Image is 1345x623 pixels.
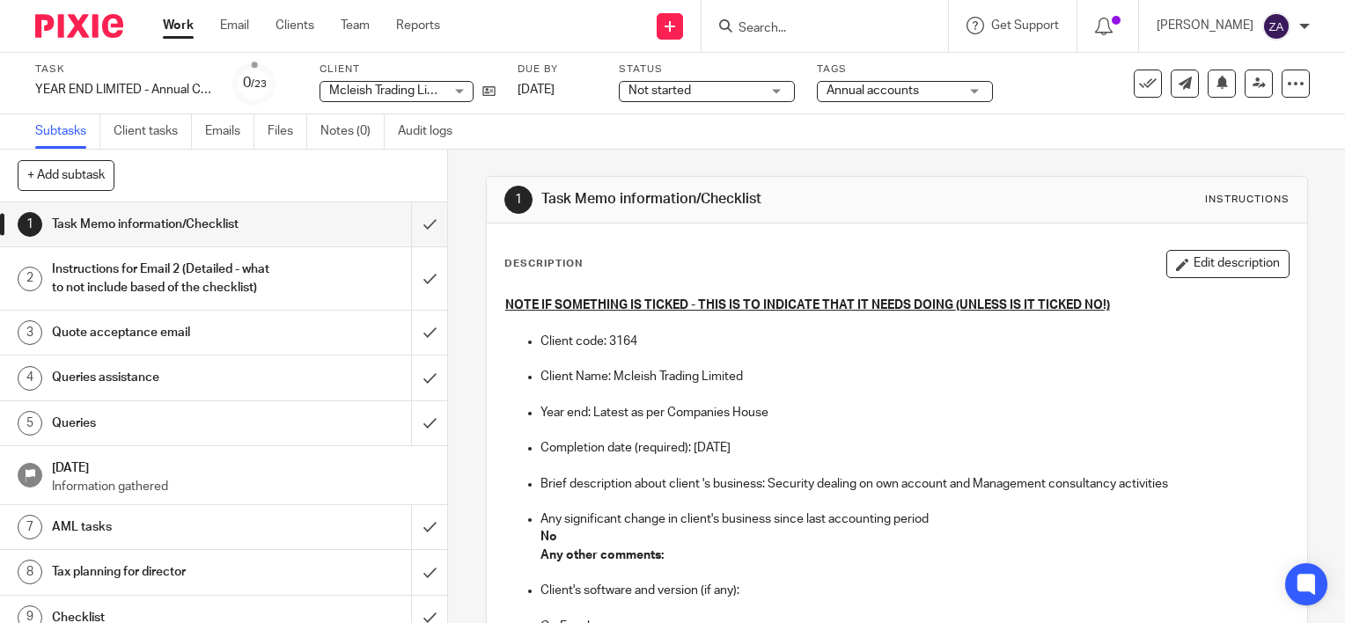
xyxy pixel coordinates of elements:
[341,17,370,34] a: Team
[52,455,430,477] h1: [DATE]
[540,549,664,561] strong: Any other comments:
[52,256,280,301] h1: Instructions for Email 2 (Detailed - what to not include based of the checklist)
[540,510,1289,528] p: Any significant change in client's business since last accounting period
[320,114,385,149] a: Notes (0)
[619,62,795,77] label: Status
[541,190,934,209] h1: Task Memo information/Checklist
[220,17,249,34] a: Email
[518,84,555,96] span: [DATE]
[540,368,1289,385] p: Client Name: Mcleish Trading Limited
[163,17,194,34] a: Work
[243,73,267,93] div: 0
[320,62,496,77] label: Client
[1157,17,1253,34] p: [PERSON_NAME]
[52,559,280,585] h1: Tax planning for director
[737,21,895,37] input: Search
[52,319,280,346] h1: Quote acceptance email
[18,515,42,539] div: 7
[396,17,440,34] a: Reports
[35,14,123,38] img: Pixie
[329,84,459,97] span: Mcleish Trading Limited
[18,267,42,291] div: 2
[991,19,1059,32] span: Get Support
[268,114,307,149] a: Files
[276,17,314,34] a: Clients
[540,333,1289,350] p: Client code: 3164
[35,114,100,149] a: Subtasks
[505,299,1110,311] u: NOTE IF SOMETHING IS TICKED - THIS IS TO INDICATE THAT IT NEEDS DOING (UNLESS IS IT TICKED NO!)
[540,582,1289,599] p: Client's software and version (if any):
[251,79,267,89] small: /23
[628,84,691,97] span: Not started
[52,410,280,436] h1: Queries
[1205,193,1290,207] div: Instructions
[540,475,1289,493] p: Brief description about client 's business: Security dealing on own account and Management consul...
[18,160,114,190] button: + Add subtask
[18,411,42,436] div: 5
[817,62,993,77] label: Tags
[1166,250,1290,278] button: Edit description
[114,114,192,149] a: Client tasks
[35,62,211,77] label: Task
[540,531,557,543] strong: No
[18,320,42,345] div: 3
[398,114,466,149] a: Audit logs
[504,186,533,214] div: 1
[518,62,597,77] label: Due by
[540,404,1289,421] p: Year end: Latest as per Companies House
[18,366,42,391] div: 4
[52,364,280,391] h1: Queries assistance
[52,514,280,540] h1: AML tasks
[504,257,583,271] p: Description
[18,212,42,237] div: 1
[205,114,254,149] a: Emails
[35,81,211,99] div: YEAR END LIMITED - Annual COMPANY accounts and CT600 return
[52,211,280,238] h1: Task Memo information/Checklist
[1262,12,1290,40] img: svg%3E
[540,439,1289,457] p: Completion date (required): [DATE]
[52,478,430,495] p: Information gathered
[18,560,42,584] div: 8
[827,84,919,97] span: Annual accounts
